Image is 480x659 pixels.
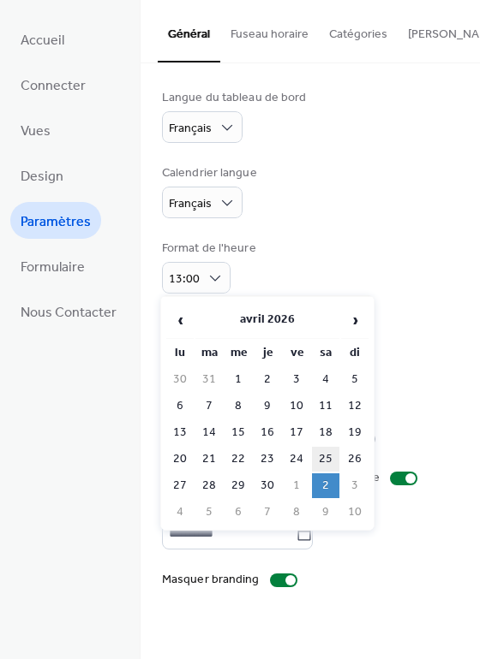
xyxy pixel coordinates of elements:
td: 14 [195,420,223,445]
td: 5 [195,500,223,525]
td: 8 [283,500,310,525]
td: 7 [254,500,281,525]
td: 30 [254,473,281,498]
th: lu [166,341,194,365]
td: 22 [225,447,252,472]
td: 29 [225,473,252,498]
a: Paramètres [10,202,101,239]
td: 5 [341,367,369,392]
span: Paramètres [21,209,91,235]
td: 9 [254,394,281,419]
a: Formulaire [10,247,95,284]
th: je [254,341,281,365]
span: Nous Contacter [21,300,117,326]
span: Formulaire [21,254,85,281]
td: 3 [283,367,310,392]
td: 2 [312,473,339,498]
a: Vues [10,111,61,148]
td: 21 [195,447,223,472]
a: Accueil [10,21,75,57]
div: Format de l'heure [162,240,256,258]
span: Français [169,193,212,216]
td: 1 [225,367,252,392]
td: 6 [225,500,252,525]
span: Connecter [21,73,86,99]
td: 27 [166,473,194,498]
td: 8 [225,394,252,419]
td: 6 [166,394,194,419]
div: Calendrier langue [162,164,257,182]
span: Vues [21,118,51,145]
th: di [341,341,369,365]
td: 7 [195,394,223,419]
a: Design [10,157,74,193]
td: 10 [341,500,369,525]
td: 23 [254,447,281,472]
td: 31 [195,367,223,392]
th: ma [195,341,223,365]
td: 4 [166,500,194,525]
th: sa [312,341,339,365]
td: 25 [312,447,339,472]
td: 24 [283,447,310,472]
a: Connecter [10,66,96,103]
td: 17 [283,420,310,445]
td: 2 [254,367,281,392]
td: 19 [341,420,369,445]
td: 20 [166,447,194,472]
td: 11 [312,394,339,419]
div: Masquer branding [162,571,260,589]
span: Design [21,163,63,190]
span: Accueil [21,27,64,54]
td: 18 [312,420,339,445]
span: › [342,303,368,337]
td: 28 [195,473,223,498]
th: ve [283,341,310,365]
span: Français [169,117,212,140]
td: 15 [225,420,252,445]
th: me [225,341,252,365]
td: 12 [341,394,369,419]
td: 9 [312,500,339,525]
a: Nous Contacter [10,293,127,329]
td: 30 [166,367,194,392]
td: 4 [312,367,339,392]
td: 3 [341,473,369,498]
td: 1 [283,473,310,498]
span: 13:00 [169,268,200,291]
div: Langue du tableau de bord [162,89,307,107]
td: 13 [166,420,194,445]
span: ‹ [167,303,193,337]
td: 16 [254,420,281,445]
td: 26 [341,447,369,472]
td: 10 [283,394,310,419]
th: avril 2026 [195,302,339,339]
